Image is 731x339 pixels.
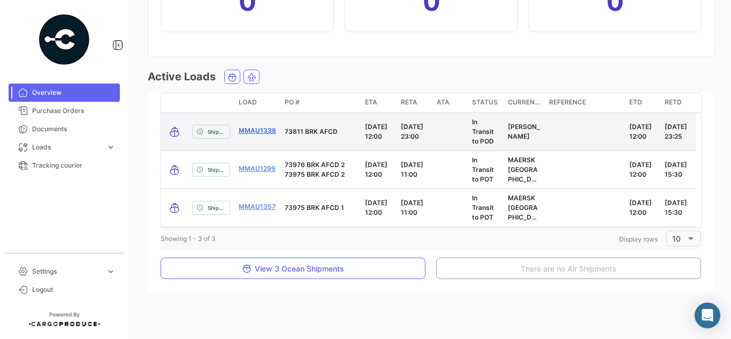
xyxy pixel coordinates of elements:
[508,97,540,107] span: Current Vessel
[239,97,257,107] span: Load
[239,126,287,135] a: MMAU1338321
[285,170,356,179] p: 73975 BRK AFCD 2
[32,142,102,152] span: Loads
[508,193,540,222] p: MAERSK [GEOGRAPHIC_DATA]
[625,93,661,112] datatable-header-cell: ETD
[521,264,616,273] span: There are no Air Shipments
[508,122,540,141] p: [PERSON_NAME]
[472,156,494,183] span: In Transit to POT
[9,102,120,120] a: Purchase Orders
[234,93,281,112] datatable-header-cell: Load
[208,204,225,212] span: Shipment is on Time.
[472,194,494,221] span: In Transit to POT
[32,267,102,276] span: Settings
[161,258,425,279] button: View 3 Ocean Shipments
[665,97,682,107] span: RETD
[161,93,188,112] datatable-header-cell: transportMode
[665,199,687,216] span: [DATE] 15:30
[437,97,450,107] span: ATA
[401,123,423,140] span: [DATE] 23:00
[32,285,116,295] span: Logout
[32,124,116,134] span: Documents
[285,97,300,107] span: PO #
[660,93,696,112] datatable-header-cell: RETD
[9,120,120,138] a: Documents
[619,235,658,243] span: Display rows
[629,97,642,107] span: ETD
[148,69,216,84] h3: Active Loads
[208,165,225,174] span: Shipment is on Time.
[208,127,225,136] span: Shipment is on Time.
[397,93,432,112] datatable-header-cell: RETA
[32,161,116,170] span: Tracking courier
[468,93,504,112] datatable-header-cell: Status
[225,70,240,84] button: Ocean
[32,88,116,97] span: Overview
[665,123,687,140] span: [DATE] 23:25
[508,155,540,184] p: MAERSK [GEOGRAPHIC_DATA]
[549,97,586,107] span: Reference
[365,161,387,178] span: [DATE] 12:00
[242,264,344,273] span: View 3 Ocean Shipments
[9,84,120,102] a: Overview
[629,199,652,216] span: [DATE] 12:00
[285,127,356,137] p: 73811 BRK AFCD
[106,267,116,276] span: expand_more
[285,160,356,170] p: 73976 BRK AFCD 2
[9,156,120,175] a: Tracking courier
[239,202,288,212] a: MMAU1357960
[161,235,216,243] span: Showing 1 - 3 of 3
[188,93,234,112] datatable-header-cell: delayStatus
[285,203,356,213] p: 73975 BRK AFCD 1
[401,161,423,178] span: [DATE] 11:00
[629,161,652,178] span: [DATE] 12:00
[629,123,652,140] span: [DATE] 12:00
[365,199,387,216] span: [DATE] 12:00
[695,303,720,328] div: Abrir Intercom Messenger
[472,97,498,107] span: Status
[672,234,681,243] span: 10
[37,13,91,66] img: powered-by.png
[106,142,116,152] span: expand_more
[361,93,397,112] datatable-header-cell: ETA
[401,97,417,107] span: RETA
[365,97,377,107] span: ETA
[239,164,287,174] a: MMAU1299312
[436,258,701,279] button: There are no Air Shipments
[365,123,387,140] span: [DATE] 12:00
[545,93,625,112] datatable-header-cell: Reference
[401,199,423,216] span: [DATE] 11:00
[504,93,545,112] datatable-header-cell: Current Vessel
[472,118,494,145] span: In Transit to POD
[244,70,259,84] button: Air
[280,93,361,112] datatable-header-cell: PO #
[32,106,116,116] span: Purchase Orders
[432,93,468,112] datatable-header-cell: ATA
[665,161,687,178] span: [DATE] 15:30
